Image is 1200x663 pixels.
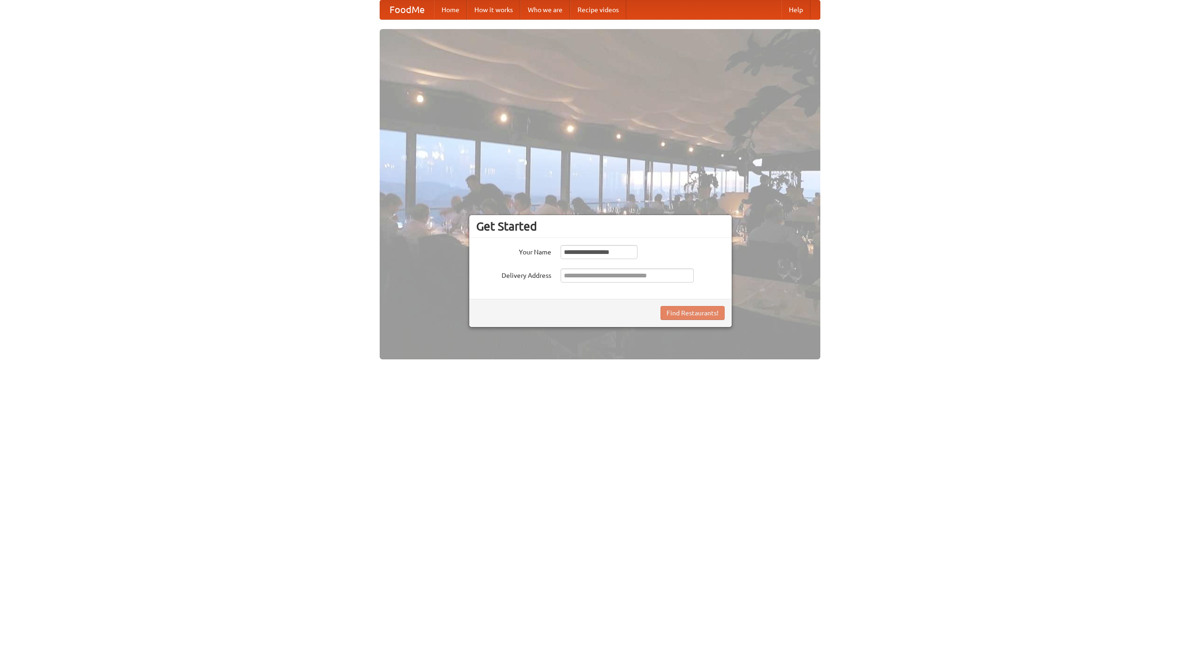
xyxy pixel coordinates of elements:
label: Your Name [476,245,551,257]
a: Who we are [520,0,570,19]
h3: Get Started [476,219,725,233]
label: Delivery Address [476,268,551,280]
a: Home [434,0,467,19]
a: Help [781,0,810,19]
button: Find Restaurants! [660,306,725,320]
a: How it works [467,0,520,19]
a: Recipe videos [570,0,626,19]
a: FoodMe [380,0,434,19]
